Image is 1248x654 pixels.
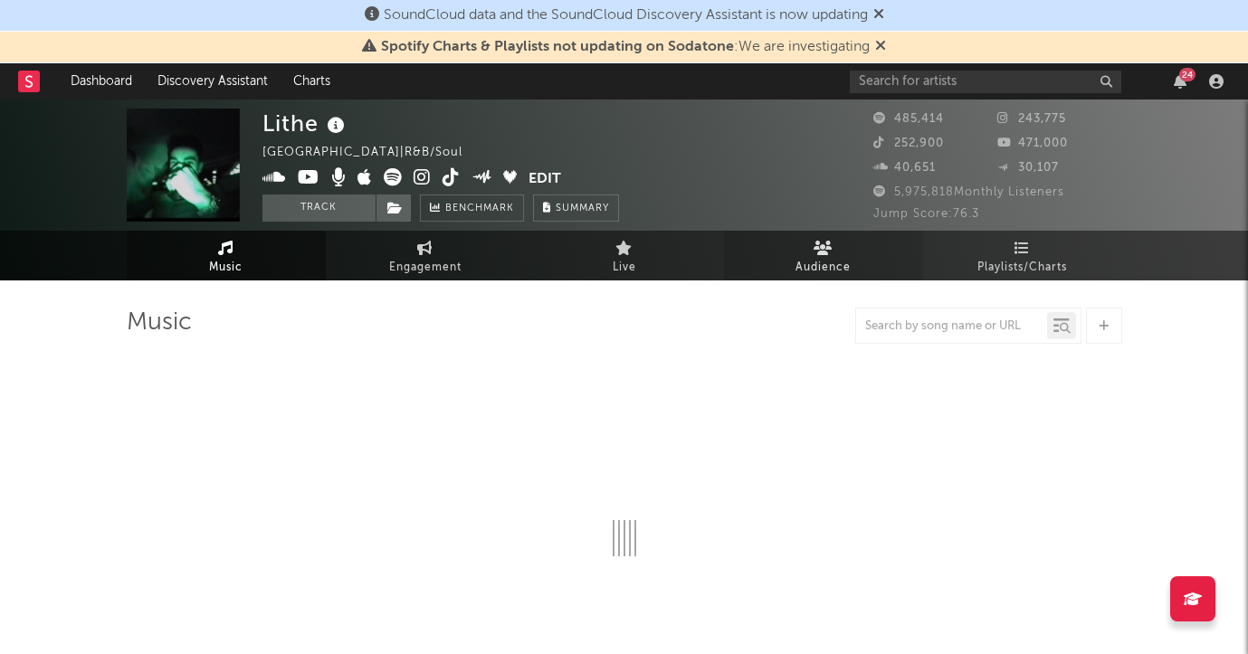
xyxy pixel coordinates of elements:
[381,40,870,54] span: : We are investigating
[262,142,483,164] div: [GEOGRAPHIC_DATA] | R&B/Soul
[873,8,884,23] span: Dismiss
[795,257,851,279] span: Audience
[873,186,1064,198] span: 5,975,818 Monthly Listeners
[389,257,462,279] span: Engagement
[977,257,1067,279] span: Playlists/Charts
[923,231,1122,280] a: Playlists/Charts
[997,137,1068,149] span: 471,000
[58,63,145,100] a: Dashboard
[724,231,923,280] a: Audience
[445,198,514,220] span: Benchmark
[856,319,1047,334] input: Search by song name or URL
[873,162,936,174] span: 40,651
[209,257,243,279] span: Music
[281,63,343,100] a: Charts
[873,137,944,149] span: 252,900
[145,63,281,100] a: Discovery Assistant
[262,109,349,138] div: Lithe
[873,113,944,125] span: 485,414
[384,8,868,23] span: SoundCloud data and the SoundCloud Discovery Assistant is now updating
[381,40,734,54] span: Spotify Charts & Playlists not updating on Sodatone
[529,168,561,191] button: Edit
[1174,74,1186,89] button: 24
[326,231,525,280] a: Engagement
[875,40,886,54] span: Dismiss
[262,194,376,222] button: Track
[850,71,1121,93] input: Search for artists
[997,162,1059,174] span: 30,107
[556,204,609,213] span: Summary
[613,257,636,279] span: Live
[997,113,1066,125] span: 243,775
[420,194,524,222] a: Benchmark
[873,208,979,220] span: Jump Score: 76.3
[525,231,724,280] a: Live
[127,231,326,280] a: Music
[1179,68,1196,81] div: 24
[533,194,619,222] button: Summary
